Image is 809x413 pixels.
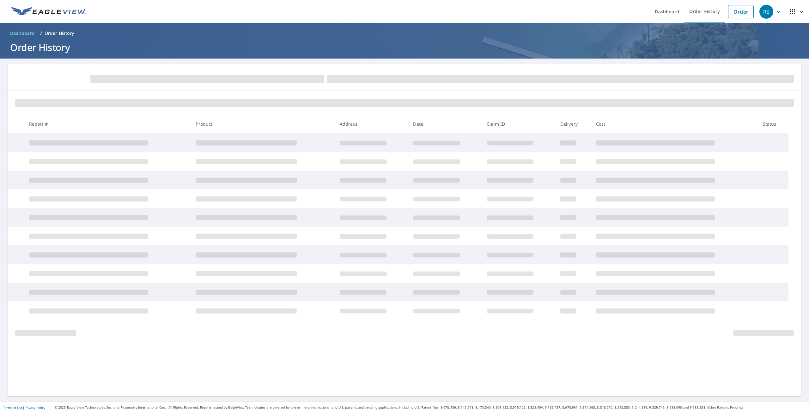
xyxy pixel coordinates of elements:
[335,115,408,133] th: Address
[8,41,801,54] h1: Order History
[25,405,45,410] a: Privacy Policy
[728,5,754,18] a: Order
[45,30,74,36] p: Order History
[8,28,38,38] a: Dashboard
[10,30,35,36] span: Dashboard
[482,115,555,133] th: Claim ID
[408,115,482,133] th: Date
[3,405,23,410] a: Terms of Use
[555,115,591,133] th: Delivery
[3,406,45,410] p: |
[8,28,801,38] nav: breadcrumb
[191,115,334,133] th: Product
[11,7,86,16] img: EV Logo
[24,115,191,133] th: Report #
[758,115,788,133] th: Status
[40,29,42,37] li: /
[591,115,758,133] th: Cost
[759,5,773,19] div: RE
[55,405,806,410] p: © 2025 Eagle View Technologies, Inc. and Pictometry International Corp. All Rights Reserved. Repo...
